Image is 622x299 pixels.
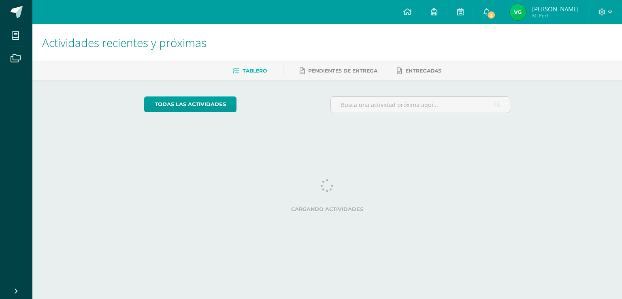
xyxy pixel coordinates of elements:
[331,97,510,113] input: Busca una actividad próxima aquí...
[144,206,511,212] label: Cargando actividades
[532,12,579,19] span: Mi Perfil
[510,4,526,20] img: 5b889ecc71594f5957f66f9507f01921.png
[144,96,236,112] a: todas las Actividades
[300,64,377,77] a: Pendientes de entrega
[232,64,267,77] a: Tablero
[308,68,377,74] span: Pendientes de entrega
[42,35,207,50] span: Actividades recientes y próximas
[397,64,441,77] a: Entregadas
[405,68,441,74] span: Entregadas
[243,68,267,74] span: Tablero
[532,5,579,13] span: [PERSON_NAME]
[487,11,496,19] span: 2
